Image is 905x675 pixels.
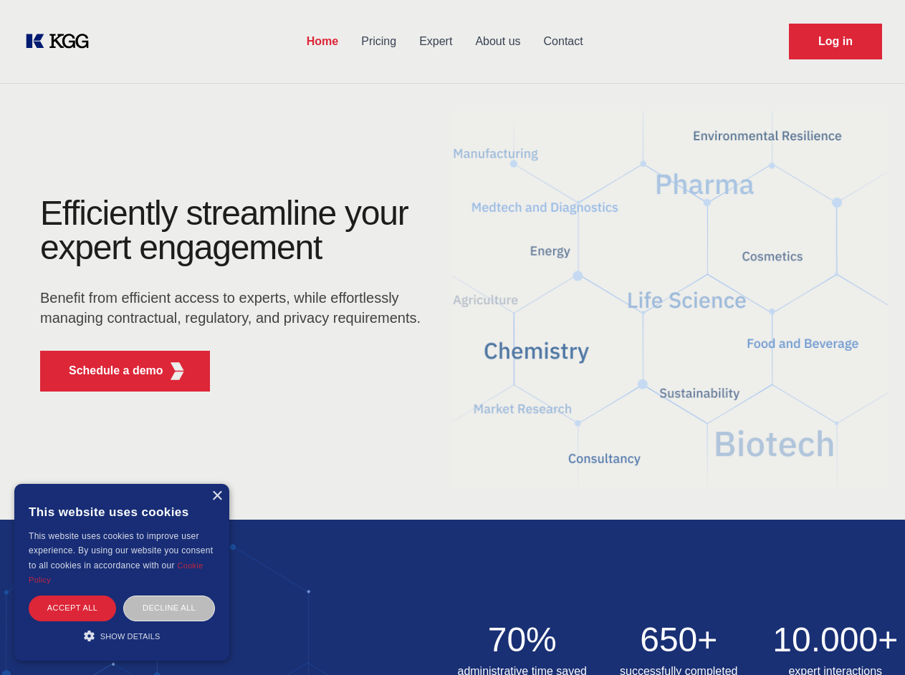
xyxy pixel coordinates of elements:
span: Show details [100,632,161,641]
img: KGG Fifth Element RED [168,362,186,380]
div: Show details [29,628,215,643]
div: Close [211,491,222,502]
div: Accept all [29,596,116,621]
iframe: Chat Widget [833,606,905,675]
a: Expert [408,23,464,60]
a: Contact [532,23,595,60]
a: Cookie Policy [29,561,203,584]
a: Request Demo [789,24,882,59]
p: Schedule a demo [69,362,163,379]
h1: Efficiently streamline your expert engagement [40,196,430,265]
h2: 650+ [609,623,749,657]
h2: 70% [453,623,593,657]
p: Benefit from efficient access to experts, while effortlessly managing contractual, regulatory, an... [40,288,430,328]
div: Decline all [123,596,215,621]
a: Home [295,23,350,60]
a: KOL Knowledge Platform: Talk to Key External Experts (KEE) [23,30,100,53]
img: KGG Fifth Element RED [453,93,889,505]
span: This website uses cookies to improve user experience. By using our website you consent to all coo... [29,531,213,570]
a: About us [464,23,532,60]
a: Pricing [350,23,408,60]
button: Schedule a demoKGG Fifth Element RED [40,351,210,392]
div: This website uses cookies [29,495,215,529]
